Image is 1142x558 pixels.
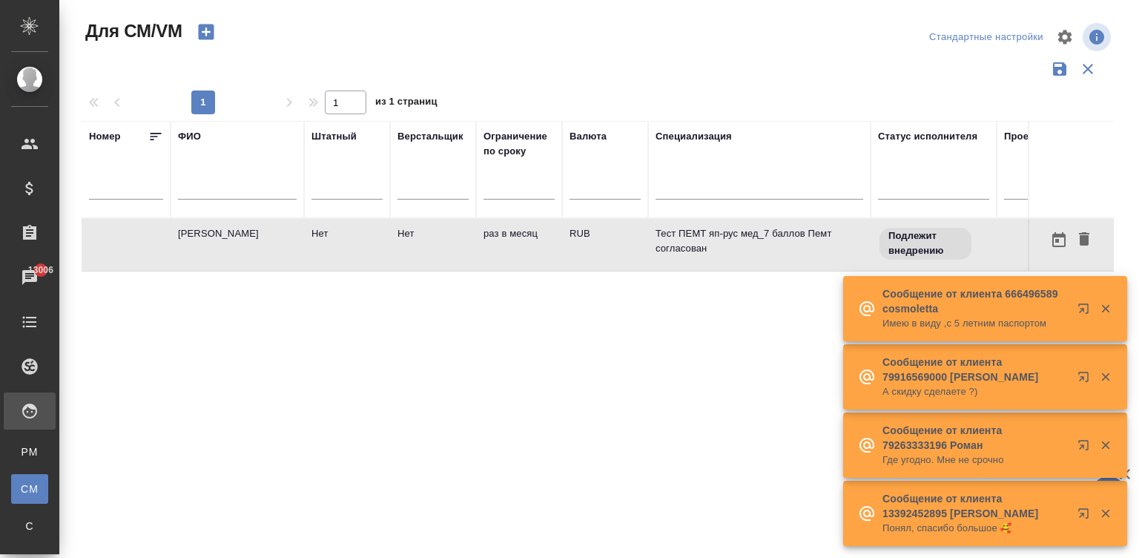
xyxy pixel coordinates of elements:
div: Свежая кровь: на первые 3 заказа по тематике ставь редактора и фиксируй оценки [878,226,989,261]
td: Нет [304,219,390,271]
button: Сохранить фильтры [1046,55,1074,83]
a: PM [11,437,48,467]
p: Понял, спасибо большое 🥰 [882,521,1068,536]
span: Настроить таблицу [1047,19,1083,55]
button: Закрыть [1090,302,1120,315]
div: Проектный отдел [1004,129,1090,144]
div: Ограничение по сроку [483,129,555,159]
p: Имею в виду ,с 5 летним паспортом [882,316,1068,331]
div: Номер [89,129,121,144]
button: Создать [188,19,224,45]
p: Сообщение от клиента 13392452895 [PERSON_NAME] [882,491,1068,521]
p: Подлежит внедрению [888,229,963,258]
div: Статус исполнителя [878,129,977,144]
button: Сбросить фильтры [1074,55,1102,83]
span: С [19,519,41,534]
span: из 1 страниц [375,93,438,114]
div: ФИО [178,129,201,144]
span: Посмотреть информацию [1083,23,1114,51]
td: Нет [390,219,476,271]
td: [PERSON_NAME] [171,219,304,271]
p: Сообщение от клиента 666496589 cosmoletta [882,286,1068,316]
p: Сообщение от клиента 79916569000 [PERSON_NAME] [882,355,1068,384]
span: Для СМ/VM [82,19,182,43]
button: Закрыть [1090,439,1120,452]
a: С [11,511,48,541]
button: Открыть календарь загрузки [1046,226,1072,254]
div: Валюта [570,129,607,144]
div: Специализация [656,129,732,144]
button: Открыть в новой вкладке [1069,430,1104,466]
p: А скидку сделаете ?) [882,384,1068,399]
p: Где угодно. Мне не срочно [882,453,1068,467]
p: Сообщение от клиента 79263333196 Роман [882,423,1068,453]
div: Верстальщик [397,129,463,144]
div: Штатный [311,129,357,144]
button: Открыть в новой вкладке [1069,499,1104,534]
a: 13006 [4,259,56,296]
div: split button [925,26,1047,49]
button: Открыть в новой вкладке [1069,294,1104,329]
span: 13006 [19,263,62,278]
button: Открыть в новой вкладке [1069,362,1104,398]
button: Закрыть [1090,370,1120,384]
span: PM [19,444,41,459]
button: Удалить [1072,226,1097,254]
a: CM [11,474,48,504]
button: Закрыть [1090,507,1120,520]
p: Тест ПЕМТ яп-рус мед_7 баллов Пемт согласован [656,226,863,256]
td: RUB [562,219,648,271]
span: CM [19,482,41,496]
td: раз в месяц [476,219,562,271]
